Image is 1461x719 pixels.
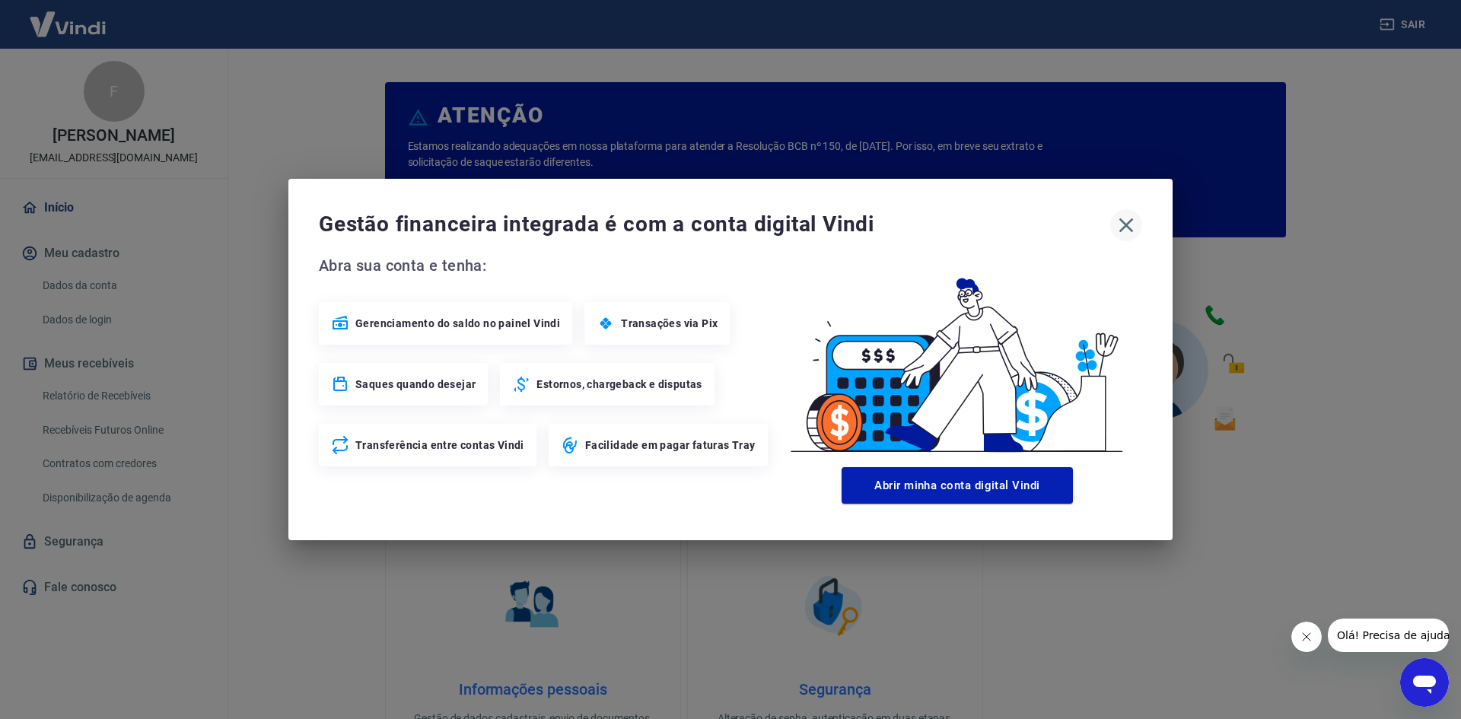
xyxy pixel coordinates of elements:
[355,437,524,453] span: Transferência entre contas Vindi
[536,377,702,392] span: Estornos, chargeback e disputas
[621,316,718,331] span: Transações via Pix
[319,253,772,278] span: Abra sua conta e tenha:
[1400,658,1449,707] iframe: Botão para abrir a janela de mensagens
[1328,619,1449,652] iframe: Mensagem da empresa
[9,11,128,23] span: Olá! Precisa de ajuda?
[1291,622,1322,652] iframe: Fechar mensagem
[355,377,476,392] span: Saques quando desejar
[355,316,560,331] span: Gerenciamento do saldo no painel Vindi
[842,467,1073,504] button: Abrir minha conta digital Vindi
[319,209,1110,240] span: Gestão financeira integrada é com a conta digital Vindi
[585,437,756,453] span: Facilidade em pagar faturas Tray
[772,253,1142,461] img: Good Billing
